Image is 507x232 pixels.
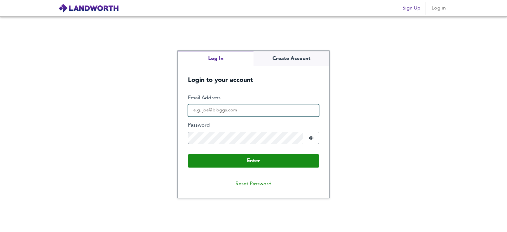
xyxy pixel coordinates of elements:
[178,51,253,66] button: Log In
[428,2,449,15] button: Log in
[188,154,319,168] button: Enter
[188,122,319,129] label: Password
[178,66,329,84] h5: Login to your account
[400,2,423,15] button: Sign Up
[188,95,319,102] label: Email Address
[303,132,319,144] button: Show password
[431,4,446,13] span: Log in
[230,178,277,190] button: Reset Password
[58,3,119,13] img: logo
[188,104,319,117] input: e.g. joe@bloggs.com
[253,51,329,66] button: Create Account
[402,4,420,13] span: Sign Up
